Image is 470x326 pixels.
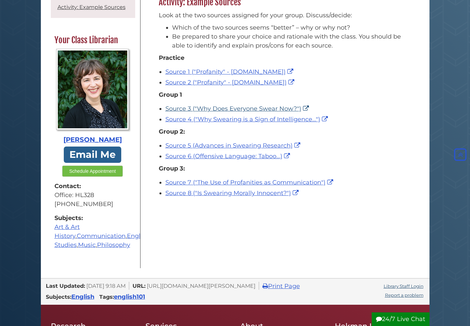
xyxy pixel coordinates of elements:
span: Last Updated: [46,282,85,289]
a: Email Me [64,147,122,163]
a: Source 1 ("Profanity" - [DOMAIN_NAME]) [165,68,295,75]
a: Art & Art History [54,223,80,240]
strong: Practice [159,54,184,61]
a: Source 5 (Advances in Swearing Research) [165,142,302,149]
a: Activity: Example Sources [57,4,126,10]
a: Profile Photo [PERSON_NAME] [54,49,131,145]
a: Source 8 ("Is Swearing Morally Innocent?") [165,189,300,197]
div: [PHONE_NUMBER] [54,200,131,209]
button: 24/7 Live Chat [372,312,429,326]
strong: Group 3: [159,165,185,172]
a: english101 [114,293,145,300]
p: Look at the two sources assigned for your group. Discuss/decide: [159,11,406,20]
li: Be prepared to share your choice and rationale with the class. You should be able to identify and... [172,32,406,50]
img: Profile Photo [56,49,129,130]
li: Which of the two sources seems “better” – why or why not? [172,23,406,32]
a: Source 6 (Offensive Language: Taboo...) [165,153,292,160]
a: Communication [77,232,126,240]
a: Music [78,241,96,249]
i: Print Page [262,283,268,289]
div: [PERSON_NAME] [54,135,131,145]
a: Library Staff Login [384,283,423,289]
span: Subjects: [46,293,71,300]
div: , , , , , [54,214,131,250]
span: URL: [133,282,145,289]
a: English [71,293,94,300]
span: Tags: [99,293,114,300]
span: [DATE] 9:18 AM [86,282,126,289]
div: Office: HL328 [54,191,131,200]
a: Source 4 ("Why Swearing is a Sign of Intelligence...") [165,116,329,123]
button: Schedule Appointment [62,165,123,177]
a: Report a problem [385,292,423,298]
a: Source 2 ("Profanity" - [DOMAIN_NAME]) [165,79,296,86]
a: Philosophy [97,241,130,249]
strong: Group 2: [159,128,185,135]
a: English [127,232,149,240]
span: [URL][DOMAIN_NAME][PERSON_NAME] [147,282,255,289]
a: Back to Top [452,151,468,158]
a: Source 3 ("Why Does Everyone Swear Now?") [165,105,311,112]
h2: Your Class Librarian [51,35,134,46]
strong: Contact: [54,182,131,191]
a: Gender Studies [54,232,173,249]
strong: Subjects: [54,214,131,223]
strong: Group 1 [159,91,182,98]
a: Source 7 ("The Use of Profanities as Communication") [165,179,335,186]
a: Print Page [262,282,300,290]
